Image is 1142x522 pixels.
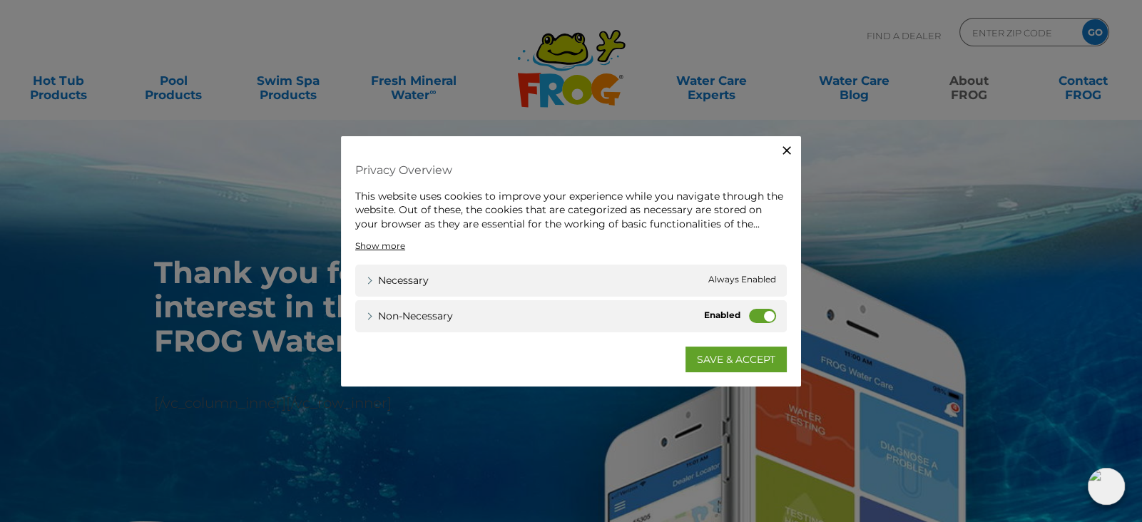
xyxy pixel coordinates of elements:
[366,309,453,324] a: Non-necessary
[708,273,776,288] span: Always Enabled
[685,347,787,372] a: SAVE & ACCEPT
[355,240,405,252] a: Show more
[1088,468,1125,505] img: openIcon
[355,189,787,231] div: This website uses cookies to improve your experience while you navigate through the website. Out ...
[366,273,429,288] a: Necessary
[355,157,787,182] h4: Privacy Overview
